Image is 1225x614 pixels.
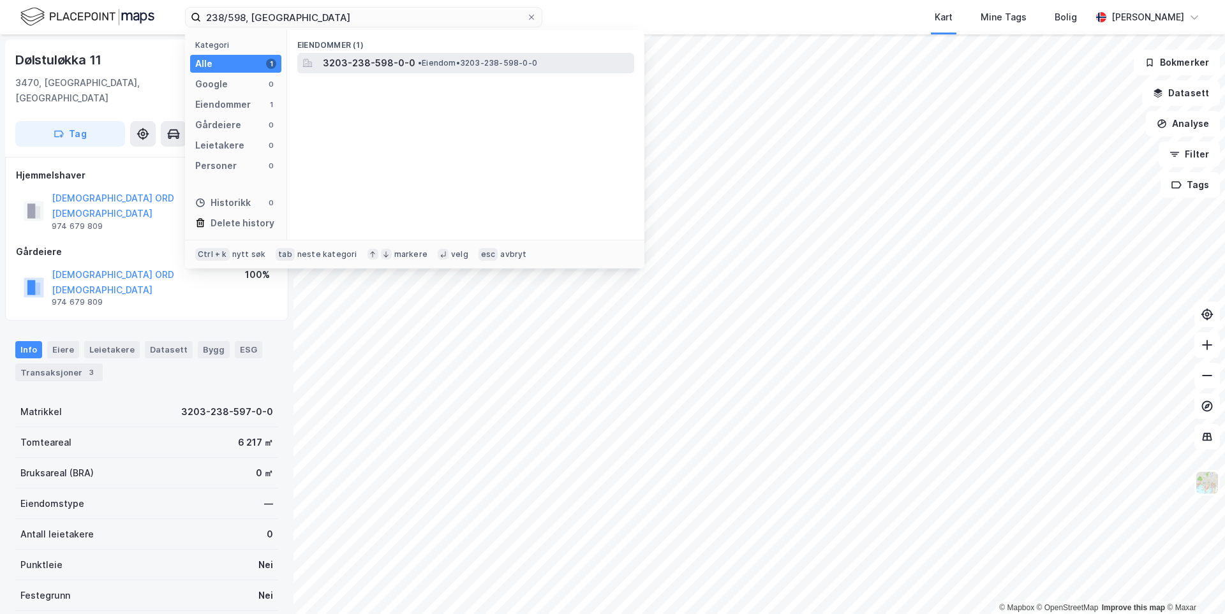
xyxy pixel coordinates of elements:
[1102,603,1165,612] a: Improve this map
[500,249,526,259] div: avbryt
[15,75,215,106] div: 3470, [GEOGRAPHIC_DATA], [GEOGRAPHIC_DATA]
[232,249,266,259] div: nytt søk
[20,588,70,603] div: Festegrunn
[15,121,125,147] button: Tag
[258,557,273,573] div: Nei
[84,341,140,358] div: Leietakere
[47,341,79,358] div: Eiere
[235,341,262,358] div: ESG
[195,56,212,71] div: Alle
[256,465,273,481] div: 0 ㎡
[1161,553,1225,614] div: Kontrollprogram for chat
[238,435,273,450] div: 6 217 ㎡
[1161,172,1220,198] button: Tags
[981,10,1027,25] div: Mine Tags
[195,248,230,261] div: Ctrl + k
[198,341,230,358] div: Bygg
[195,195,251,210] div: Historikk
[195,158,237,173] div: Personer
[999,603,1034,612] a: Mapbox
[1055,10,1077,25] div: Bolig
[181,404,273,420] div: 3203-238-597-0-0
[1161,553,1225,614] iframe: Chat Widget
[52,221,103,231] div: 974 679 809
[266,161,276,171] div: 0
[15,363,103,381] div: Transaksjoner
[266,99,276,110] div: 1
[297,249,357,259] div: neste kategori
[418,58,537,68] span: Eiendom • 3203-238-598-0-0
[935,10,953,25] div: Kart
[267,527,273,542] div: 0
[20,435,71,450] div: Tomteareal
[20,527,94,542] div: Antall leietakere
[266,198,276,208] div: 0
[20,496,84,511] div: Eiendomstype
[16,168,278,183] div: Hjemmelshaver
[276,248,295,261] div: tab
[479,248,498,261] div: esc
[195,138,244,153] div: Leietakere
[195,97,251,112] div: Eiendommer
[195,77,228,92] div: Google
[201,8,526,27] input: Søk på adresse, matrikkel, gårdeiere, leietakere eller personer
[1142,80,1220,106] button: Datasett
[20,404,62,420] div: Matrikkel
[15,341,42,358] div: Info
[20,557,63,573] div: Punktleie
[145,341,193,358] div: Datasett
[266,140,276,150] div: 0
[20,6,154,28] img: logo.f888ab2527a4732fd821a326f86c7f29.svg
[195,40,281,50] div: Kategori
[1111,10,1184,25] div: [PERSON_NAME]
[20,465,94,481] div: Bruksareal (BRA)
[1195,471,1219,495] img: Z
[266,79,276,89] div: 0
[323,55,415,71] span: 3203-238-598-0-0
[211,216,274,231] div: Delete history
[266,59,276,69] div: 1
[245,267,270,282] div: 100%
[85,366,98,379] div: 3
[287,30,644,53] div: Eiendommer (1)
[1134,50,1220,75] button: Bokmerker
[52,297,103,307] div: 974 679 809
[266,120,276,130] div: 0
[195,117,241,133] div: Gårdeiere
[451,249,468,259] div: velg
[16,244,278,259] div: Gårdeiere
[258,588,273,603] div: Nei
[418,58,422,68] span: •
[394,249,427,259] div: markere
[1146,111,1220,136] button: Analyse
[1037,603,1099,612] a: OpenStreetMap
[15,50,104,70] div: Dølstuløkka 11
[1159,142,1220,167] button: Filter
[264,496,273,511] div: —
